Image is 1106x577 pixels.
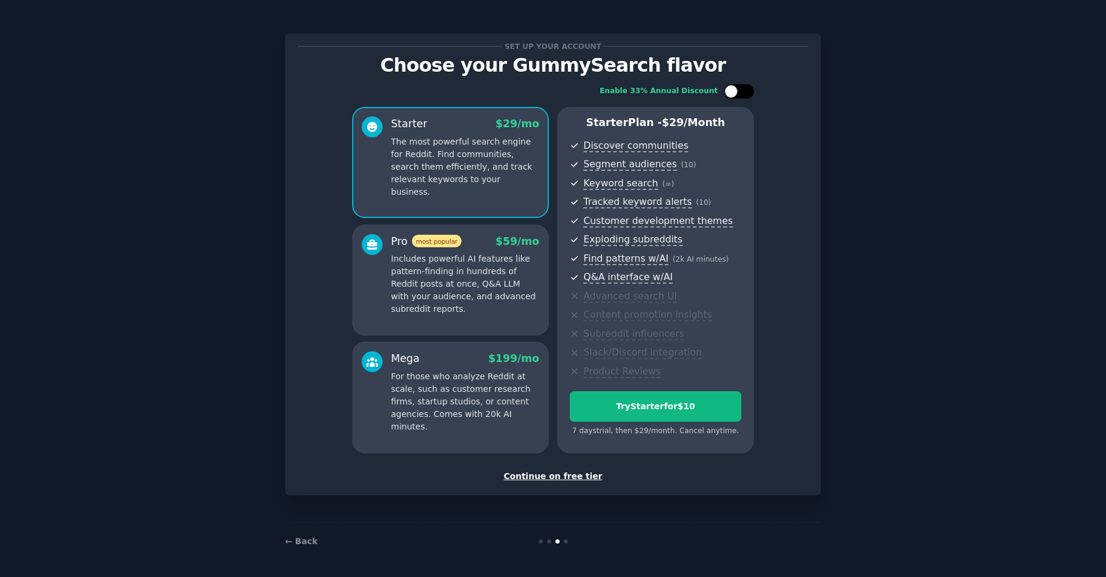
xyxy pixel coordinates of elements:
[570,115,741,130] p: Starter Plan -
[583,309,712,321] span: Content promotion insights
[583,271,673,284] span: Q&A interface w/AI
[570,391,741,422] button: TryStarterfor$10
[285,536,317,546] a: ← Back
[298,470,808,483] div: Continue on free tier
[673,255,729,263] span: ( 2k AI minutes )
[583,158,677,171] span: Segment audiences
[488,352,539,364] span: $ 199 /mo
[583,215,733,228] span: Customer development themes
[583,366,661,378] span: Product Reviews
[570,426,741,437] div: 7 days trial, then $ 29 /month . Cancel anytime.
[696,198,711,207] span: ( 10 )
[391,370,539,433] p: For those who analyze Reddit at scale, such as customer research firms, startup studios, or conte...
[583,140,688,152] span: Discover communities
[662,180,674,188] span: ( ∞ )
[583,346,702,359] span: Slack/Discord integration
[583,196,692,208] span: Tracked keyword alerts
[496,118,539,130] span: $ 29 /mo
[681,161,696,169] span: ( 10 )
[583,328,684,340] span: Subreddit influencers
[391,136,539,198] p: The most powerful search engine for Reddit. Find communities, search them efficiently, and track ...
[570,400,741,413] div: Try Starter for $10
[391,116,427,131] div: Starter
[391,234,462,249] div: Pro
[600,86,718,97] div: Enable 33% Annual Discount
[503,40,604,53] span: Set up your account
[496,235,539,247] span: $ 59 /mo
[583,234,682,246] span: Exploding subreddits
[583,290,677,303] span: Advanced search UI
[412,235,462,247] span: most popular
[391,351,420,366] div: Mega
[391,253,539,315] p: Includes powerful AI features like pattern-finding in hundreds of Reddit posts at once, Q&A LLM w...
[662,116,725,128] span: $ 29 /month
[298,55,808,76] p: Choose your GummySearch flavor
[583,253,668,265] span: Find patterns w/AI
[583,177,658,190] span: Keyword search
